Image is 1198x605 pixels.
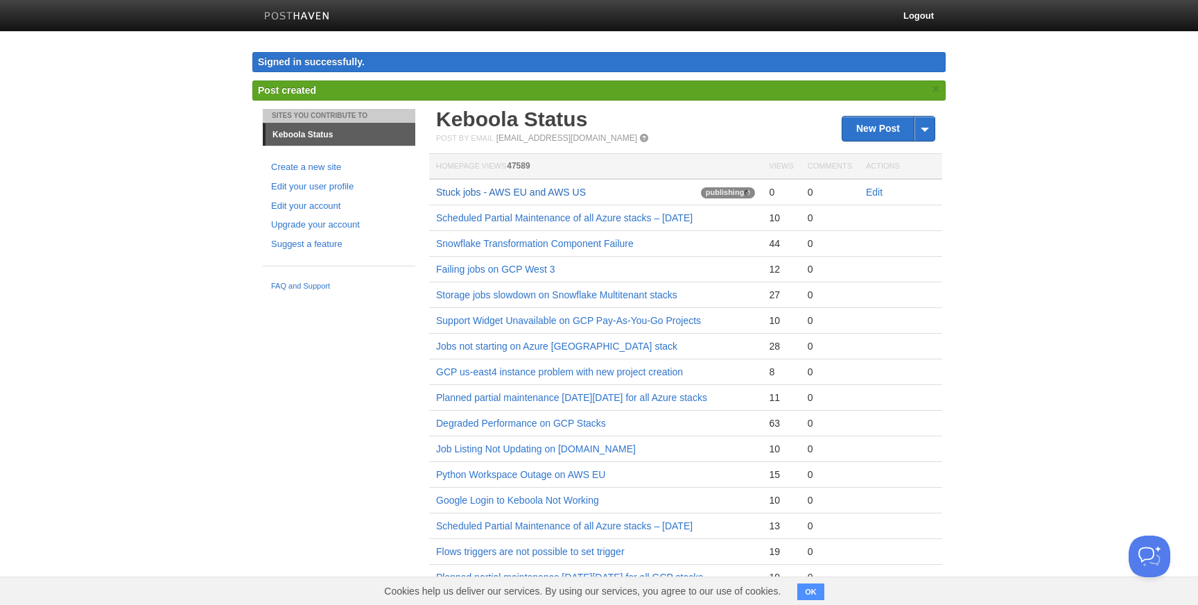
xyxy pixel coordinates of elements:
div: 0 [808,263,852,275]
a: × [930,80,942,98]
div: 10 [769,443,793,455]
button: OK [797,583,824,600]
a: Edit your user profile [271,180,407,194]
div: 12 [769,263,793,275]
a: Edit your account [271,199,407,214]
div: 44 [769,237,793,250]
div: 19 [769,571,793,583]
div: 0 [808,443,852,455]
img: loading-tiny-gray.gif [745,190,750,196]
div: 0 [808,237,852,250]
a: Scheduled Partial Maintenance of all Azure stacks – [DATE] [436,212,693,223]
a: [EMAIL_ADDRESS][DOMAIN_NAME] [496,133,637,143]
div: 0 [808,212,852,224]
a: Planned partial maintenance [DATE][DATE] for all Azure stacks [436,392,707,403]
div: 28 [769,340,793,352]
div: 0 [808,289,852,301]
span: Post created [258,85,316,96]
div: 15 [769,468,793,481]
a: Jobs not starting on Azure [GEOGRAPHIC_DATA] stack [436,341,677,352]
div: 0 [808,391,852,404]
a: Keboola Status [266,123,415,146]
a: Support Widget Unavailable on GCP Pay-As-You-Go Projects [436,315,701,326]
div: 19 [769,545,793,558]
a: Failing jobs on GCP West 3 [436,264,555,275]
a: Google Login to Keboola Not Working [436,495,599,506]
div: 0 [808,366,852,378]
a: Edit [866,187,883,198]
div: 13 [769,520,793,532]
a: Snowflake Transformation Component Failure [436,238,634,249]
div: Signed in successfully. [252,52,946,72]
a: FAQ and Support [271,280,407,293]
a: Flows triggers are not possible to set trigger [436,546,625,557]
th: Comments [801,154,859,180]
a: Suggest a feature [271,237,407,252]
div: 10 [769,314,793,327]
span: Cookies help us deliver our services. By using our services, you agree to our use of cookies. [370,577,795,605]
div: 0 [769,186,793,198]
img: Posthaven-bar [264,12,330,22]
a: Stuck jobs - AWS EU and AWS US [436,187,586,198]
div: 0 [808,520,852,532]
th: Homepage Views [429,154,762,180]
span: publishing [701,187,756,198]
div: 10 [769,212,793,224]
th: Actions [859,154,942,180]
div: 27 [769,289,793,301]
a: GCP us-east4 instance problem with new project creation [436,366,683,377]
div: 0 [808,314,852,327]
div: 0 [808,417,852,429]
div: 0 [808,468,852,481]
a: New Post [842,117,935,141]
div: 0 [808,494,852,506]
a: Upgrade your account [271,218,407,232]
div: 10 [769,494,793,506]
div: 0 [808,545,852,558]
div: 0 [808,186,852,198]
a: Planned partial maintenance [DATE][DATE] for all GCP stacks [436,572,703,583]
a: Keboola Status [436,108,587,130]
a: Storage jobs slowdown on Snowflake Multitenant stacks [436,289,677,300]
a: Scheduled Partial Maintenance of all Azure stacks – [DATE] [436,520,693,531]
div: 0 [808,340,852,352]
div: 0 [808,571,852,583]
div: 63 [769,417,793,429]
div: 8 [769,366,793,378]
a: Degraded Performance on GCP Stacks [436,418,606,429]
span: 47589 [507,161,530,171]
li: Sites You Contribute To [263,109,415,123]
iframe: Help Scout Beacon - Open [1129,536,1170,577]
th: Views [762,154,800,180]
a: Job Listing Not Updating on [DOMAIN_NAME] [436,443,636,454]
div: 11 [769,391,793,404]
a: Python Workspace Outage on AWS EU [436,469,605,480]
a: Create a new site [271,160,407,175]
span: Post by Email [436,134,494,142]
